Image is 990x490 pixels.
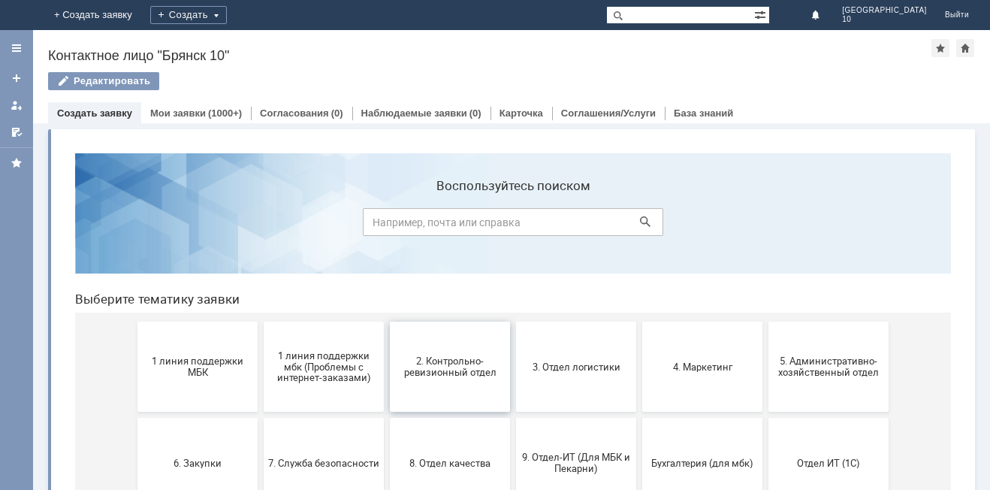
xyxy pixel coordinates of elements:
[457,219,569,231] span: 3. Отдел логистики
[453,277,573,367] button: 9. Отдел-ИТ (Для МБК и Пекарни)
[453,373,573,463] button: Франчайзинг
[457,412,569,423] span: Франчайзинг
[79,214,190,237] span: 1 линия поддержки МБК
[201,277,321,367] button: 7. Служба безопасности
[710,214,821,237] span: 5. Административно-хозяйственный отдел
[327,180,447,271] button: 2. Контрольно-ревизионный отдел
[500,107,543,119] a: Карточка
[205,316,316,327] span: 7. Служба безопасности
[584,316,695,327] span: Бухгалтерия (для мбк)
[457,310,569,333] span: 9. Отдел-ИТ (Для МБК и Пекарни)
[931,39,949,57] div: Добавить в избранное
[705,180,826,271] button: 5. Административно-хозяйственный отдел
[205,208,316,242] span: 1 линия поддержки мбк (Проблемы с интернет-заказами)
[150,107,206,119] a: Мои заявки
[579,373,699,463] button: Это соглашение не активно!
[74,373,195,463] button: Отдел-ИТ (Битрикс24 и CRM)
[453,180,573,271] button: 3. Отдел логистики
[205,412,316,423] span: Отдел-ИТ (Офис)
[584,219,695,231] span: 4. Маркетинг
[705,373,826,463] button: [PERSON_NAME]. Услуги ИТ для МБК (оформляет L1)
[5,66,29,90] a: Создать заявку
[584,407,695,429] span: Это соглашение не активно!
[842,15,927,24] span: 10
[12,150,888,165] header: Выберите тематику заявки
[5,120,29,144] a: Мои согласования
[74,180,195,271] button: 1 линия поддержки МБК
[260,107,329,119] a: Согласования
[331,214,442,237] span: 2. Контрольно-ревизионный отдел
[710,401,821,434] span: [PERSON_NAME]. Услуги ИТ для МБК (оформляет L1)
[327,373,447,463] button: Финансовый отдел
[469,107,481,119] div: (0)
[74,277,195,367] button: 6. Закупки
[754,7,769,21] span: Расширенный поиск
[956,39,974,57] div: Сделать домашней страницей
[561,107,656,119] a: Соглашения/Услуги
[842,6,927,15] span: [GEOGRAPHIC_DATA]
[331,412,442,423] span: Финансовый отдел
[79,407,190,429] span: Отдел-ИТ (Битрикс24 и CRM)
[327,277,447,367] button: 8. Отдел качества
[79,316,190,327] span: 6. Закупки
[579,277,699,367] button: Бухгалтерия (для мбк)
[705,277,826,367] button: Отдел ИТ (1С)
[201,373,321,463] button: Отдел-ИТ (Офис)
[579,180,699,271] button: 4. Маркетинг
[300,67,600,95] input: Например, почта или справка
[710,316,821,327] span: Отдел ИТ (1С)
[5,93,29,117] a: Мои заявки
[57,107,132,119] a: Создать заявку
[331,316,442,327] span: 8. Отдел качества
[361,107,467,119] a: Наблюдаемые заявки
[674,107,733,119] a: База знаний
[331,107,343,119] div: (0)
[300,37,600,52] label: Воспользуйтесь поиском
[201,180,321,271] button: 1 линия поддержки мбк (Проблемы с интернет-заказами)
[48,48,931,63] div: Контактное лицо "Брянск 10"
[150,6,227,24] div: Создать
[208,107,242,119] div: (1000+)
